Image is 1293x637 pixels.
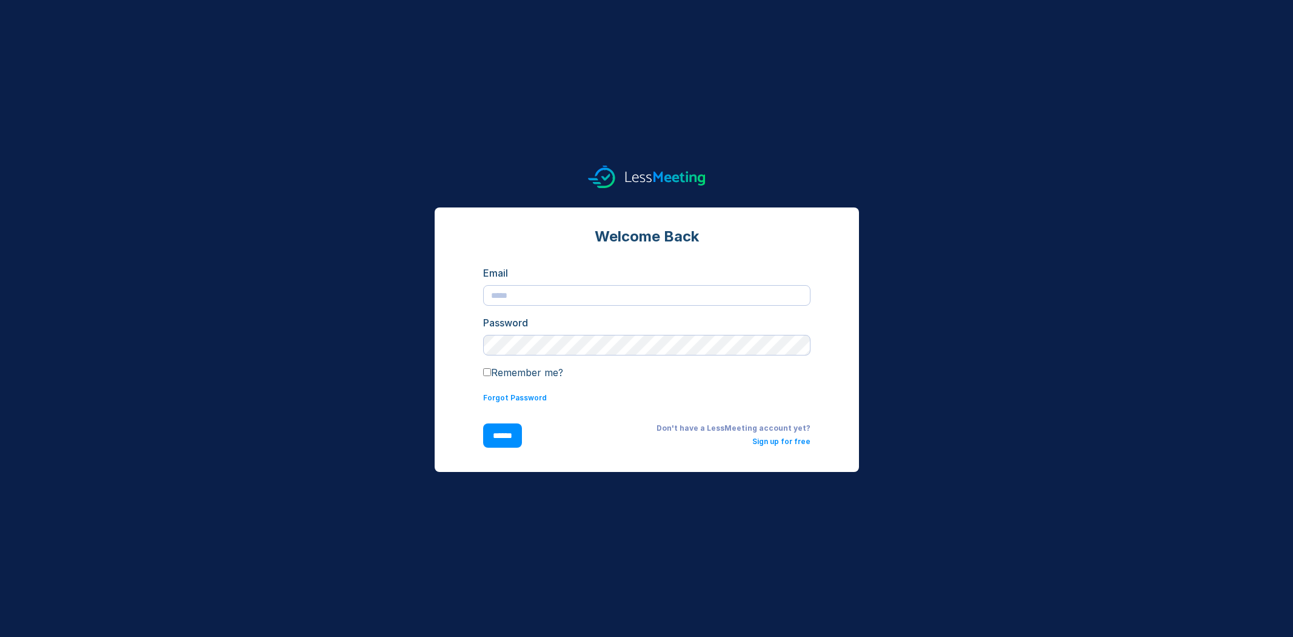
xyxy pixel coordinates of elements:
[483,315,810,330] div: Password
[541,423,810,433] div: Don't have a LessMeeting account yet?
[752,437,810,446] a: Sign up for free
[483,227,810,246] div: Welcome Back
[588,166,706,188] img: logo.svg
[483,266,810,280] div: Email
[483,368,491,376] input: Remember me?
[483,366,563,379] label: Remember me?
[483,393,547,402] a: Forgot Password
